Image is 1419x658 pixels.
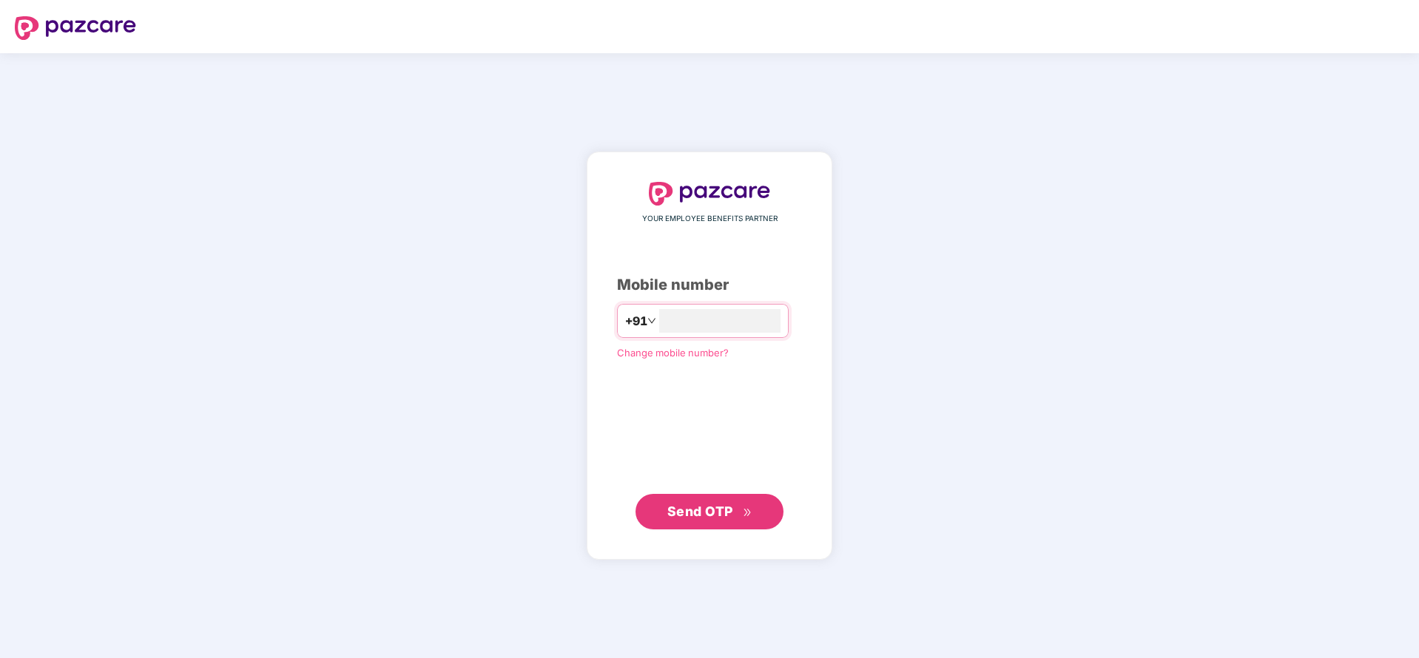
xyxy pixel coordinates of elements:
[647,316,656,325] span: down
[636,494,783,529] button: Send OTPdouble-right
[625,312,647,330] span: +91
[649,182,770,206] img: logo
[15,16,136,40] img: logo
[667,503,733,519] span: Send OTP
[617,347,729,359] a: Change mobile number?
[642,213,778,225] span: YOUR EMPLOYEE BENEFITS PARTNER
[617,274,802,296] div: Mobile number
[743,508,752,518] span: double-right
